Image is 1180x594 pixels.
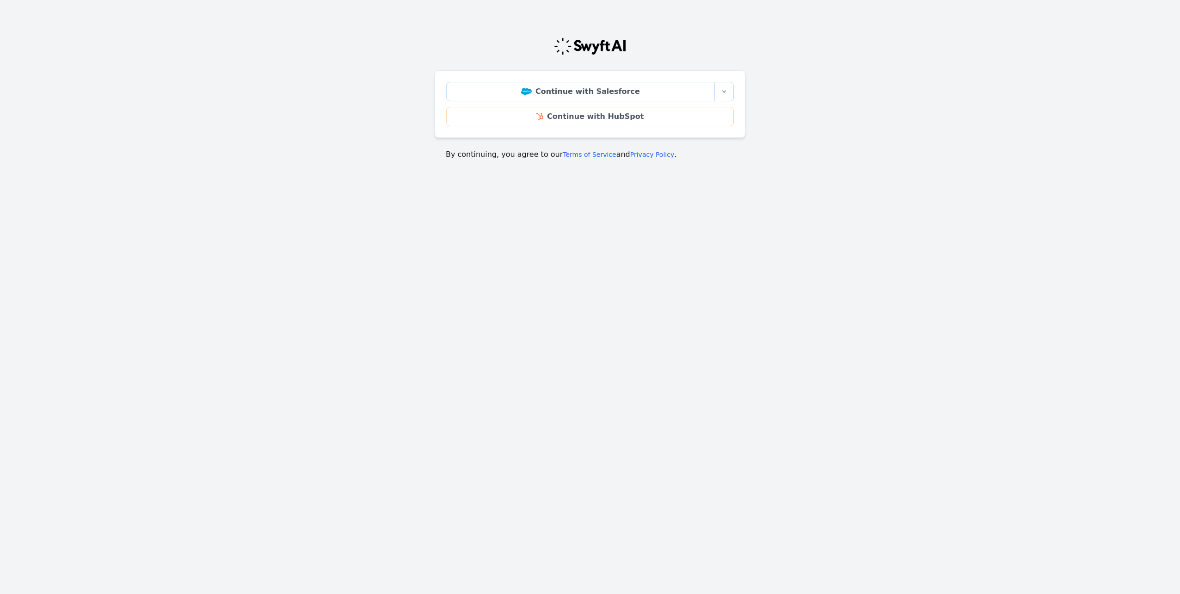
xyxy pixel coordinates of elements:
a: Continue with HubSpot [446,107,734,126]
a: Terms of Service [563,151,616,158]
img: Swyft Logo [553,37,627,56]
p: By continuing, you agree to our and . [446,149,734,160]
img: HubSpot [536,113,543,120]
a: Continue with Salesforce [446,82,715,101]
a: Privacy Policy [630,151,674,158]
img: Salesforce [521,88,532,95]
